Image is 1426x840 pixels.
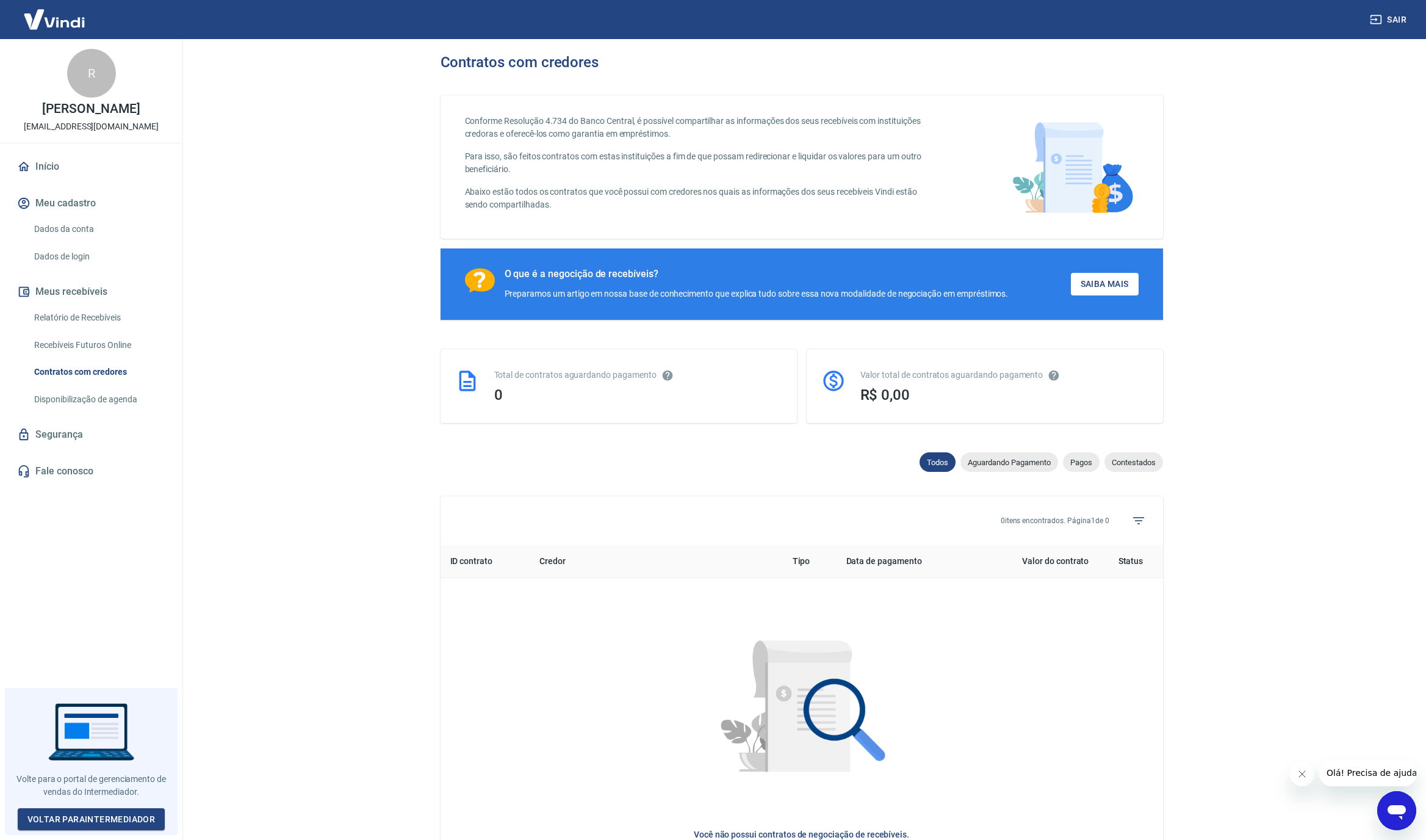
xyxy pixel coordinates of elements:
[530,545,782,578] th: Credor
[1104,458,1163,467] span: Contestados
[1290,762,1314,786] iframe: Fechar mensagem
[29,305,168,330] a: Relatório de Recebíveis
[860,386,910,404] span: R$ 0,00
[505,268,1009,280] div: O que é a negocição de recebíveis?
[1048,369,1060,382] svg: O valor comprometido não se refere a pagamentos pendentes na Vindi e sim como garantia a outras i...
[29,360,168,385] a: Contratos com credores
[15,1,94,38] img: Vindi
[837,545,974,578] th: Data de pagamento
[67,49,116,98] div: R
[1063,452,1100,472] div: Pagos
[974,545,1098,578] th: Valor do contrato
[494,386,782,404] div: 0
[661,369,674,382] svg: Esses contratos não se referem à Vindi, mas sim a outras instituições.
[42,103,140,115] p: [PERSON_NAME]
[29,244,168,269] a: Dados de login
[1098,545,1162,578] th: Status
[1377,791,1416,830] iframe: Botão para abrir a janela de mensagens
[15,421,168,448] a: Segurança
[1367,9,1411,31] button: Sair
[1006,115,1139,219] img: main-image.9f1869c469d712ad33ce.png
[441,54,599,71] h3: Contratos com credores
[1071,273,1139,295] a: Saiba Mais
[29,387,168,412] a: Disponibilização de agenda
[1063,458,1100,467] span: Pagos
[15,153,168,180] a: Início
[15,190,168,217] button: Meu cadastro
[15,458,168,485] a: Fale conosco
[960,458,1058,467] span: Aguardando Pagamento
[465,268,495,293] img: Ícone com um ponto de interrogação.
[1001,515,1109,526] p: 0 itens encontrados. Página 1 de 0
[960,452,1058,472] div: Aguardando Pagamento
[1104,452,1163,472] div: Contestados
[465,186,937,211] p: Abaixo estão todos os contratos que você possui com credores nos quais as informações dos seus re...
[441,545,530,578] th: ID contrato
[465,150,937,176] p: Para isso, são feitos contratos com estas instituições a fim de que possam redirecionar e liquida...
[29,333,168,358] a: Recebíveis Futuros Online
[15,278,168,305] button: Meus recebíveis
[465,115,937,140] p: Conforme Resolução 4.734 do Banco Central, é possível compartilhar as informações dos seus recebí...
[1124,506,1153,535] span: Filtros
[18,808,165,831] a: Voltar paraIntermediador
[920,452,956,472] div: Todos
[783,545,837,578] th: Tipo
[689,598,915,824] img: Nenhum item encontrado
[29,217,168,242] a: Dados da conta
[860,369,1148,382] div: Valor total de contratos aguardando pagamento
[920,458,956,467] span: Todos
[7,9,103,18] span: Olá! Precisa de ajuda?
[1319,759,1416,786] iframe: Mensagem da empresa
[24,120,159,133] p: [EMAIL_ADDRESS][DOMAIN_NAME]
[505,288,1009,300] div: Preparamos um artigo em nossa base de conhecimento que explica tudo sobre essa nova modalidade de...
[494,369,782,382] div: Total de contratos aguardando pagamento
